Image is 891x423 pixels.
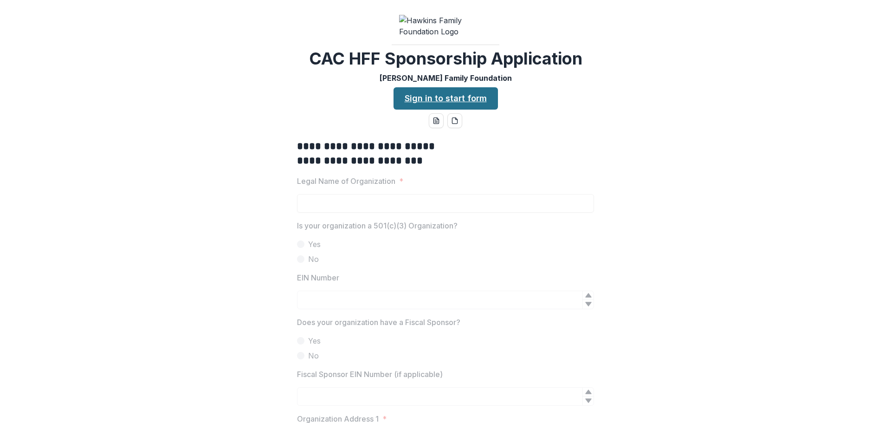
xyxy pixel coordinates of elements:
p: EIN Number [297,272,339,283]
p: Legal Name of Organization [297,176,395,187]
img: Hawkins Family Foundation Logo [399,15,492,37]
span: No [308,254,319,265]
p: [PERSON_NAME] Family Foundation [380,72,512,84]
span: Yes [308,239,321,250]
h2: CAC HFF Sponsorship Application [309,49,582,69]
p: Is your organization a 501(c)(3) Organization? [297,220,458,231]
button: word-download [429,113,444,128]
p: Fiscal Sponsor EIN Number (if applicable) [297,369,443,380]
span: Yes [308,335,321,346]
p: Does your organization have a Fiscal Sponsor? [297,317,460,328]
span: No [308,350,319,361]
button: pdf-download [447,113,462,128]
a: Sign in to start form [394,87,498,110]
